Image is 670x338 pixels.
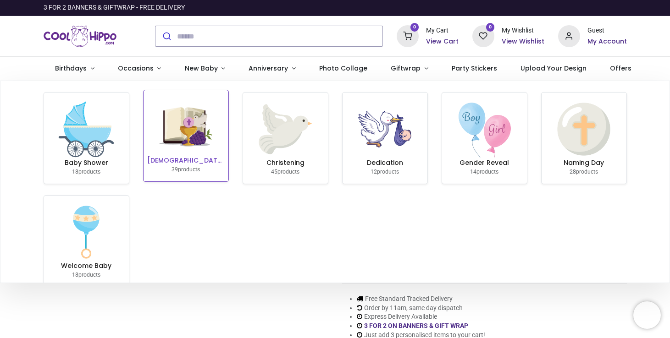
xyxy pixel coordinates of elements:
[472,32,494,39] a: 0
[72,169,78,175] span: 18
[243,93,328,184] a: Christening 45products
[44,57,106,81] a: Birthdays
[106,57,173,81] a: Occasions
[72,272,78,278] span: 18
[355,100,414,158] img: image
[397,32,419,39] a: 0
[371,169,399,175] small: products
[271,169,299,175] small: products
[173,57,237,81] a: New Baby
[455,100,514,158] img: image
[147,156,225,165] h6: [DEMOGRAPHIC_DATA]
[446,158,523,168] h6: Gender Reveal
[44,196,129,287] a: Welcome Baby 18products
[470,169,476,175] span: 14
[502,26,544,35] div: My Wishlist
[610,64,631,73] span: Offers
[44,93,129,184] a: Baby Shower 18products
[256,100,315,158] img: image
[587,37,627,46] a: My Account
[633,301,661,329] iframe: Brevo live chat
[364,322,468,329] a: 3 FOR 2 ON BANNERS & GIFT WRAP
[426,37,459,46] a: View Cart
[319,64,367,73] span: Photo Collage
[502,37,544,46] a: View Wishlist
[57,203,116,262] img: image
[570,169,576,175] span: 28
[486,23,495,32] sup: 0
[570,169,598,175] small: products
[343,93,427,184] a: Dedication 12products
[48,262,125,271] h6: Welcome Baby
[144,90,228,181] a: [DEMOGRAPHIC_DATA] 39products
[249,64,288,73] span: Anniversary
[371,169,377,175] span: 12
[237,57,308,81] a: Anniversary
[520,64,587,73] span: Upload Your Design
[442,93,527,184] a: Gender Reveal 14products
[470,169,498,175] small: products
[156,98,215,156] img: image
[545,158,623,168] h6: Naming Day
[172,166,178,173] span: 39
[44,23,117,49] img: Cool Hippo
[247,158,324,168] h6: Christening
[48,158,125,168] h6: Baby Shower
[410,23,419,32] sup: 0
[44,23,117,49] a: Logo of Cool Hippo
[434,3,627,12] iframe: Customer reviews powered by Trustpilot
[57,100,116,158] img: image
[554,100,613,158] img: image
[357,312,485,322] li: Express Delivery Available
[391,64,421,73] span: Giftwrap
[55,64,87,73] span: Birthdays
[542,93,626,184] a: Naming Day 28products
[72,169,100,175] small: products
[185,64,218,73] span: New Baby
[155,26,177,46] button: Submit
[346,158,424,168] h6: Dedication
[72,272,100,278] small: products
[172,166,200,173] small: products
[118,64,154,73] span: Occasions
[379,57,440,81] a: Giftwrap
[587,26,627,35] div: Guest
[271,169,277,175] span: 45
[357,294,485,304] li: Free Standard Tracked Delivery
[44,3,185,12] div: 3 FOR 2 BANNERS & GIFTWRAP - FREE DELIVERY
[357,304,485,313] li: Order by 11am, same day dispatch
[452,64,497,73] span: Party Stickers
[426,26,459,35] div: My Cart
